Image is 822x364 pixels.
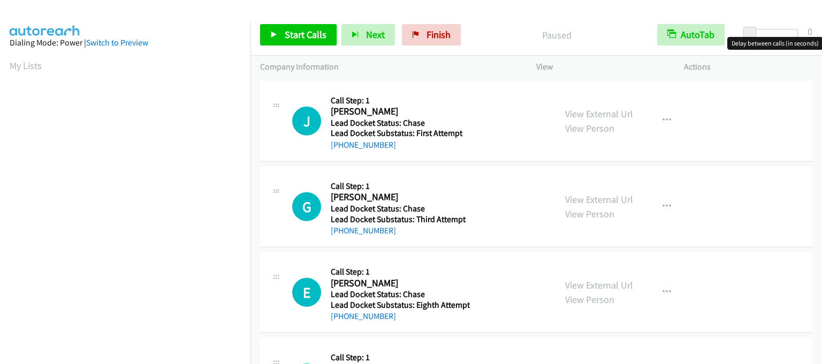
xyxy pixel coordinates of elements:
h5: Lead Docket Status: Chase [331,289,470,300]
a: View External Url [565,279,633,291]
p: View [536,60,665,73]
h5: Lead Docket Substatus: First Attempt [331,128,467,139]
a: View Person [565,122,614,134]
div: 0 [808,24,812,39]
div: The call is yet to be attempted [292,192,321,221]
h2: [PERSON_NAME] [331,191,467,203]
a: [PHONE_NUMBER] [331,140,396,150]
h5: Lead Docket Status: Chase [331,203,467,214]
h5: Lead Docket Status: Chase [331,118,467,128]
span: Start Calls [285,28,326,41]
h5: Call Step: 1 [331,95,467,106]
h5: Call Step: 1 [331,352,467,363]
h5: Lead Docket Substatus: Eighth Attempt [331,300,470,310]
a: View Person [565,208,614,220]
a: [PHONE_NUMBER] [331,311,396,321]
a: Switch to Preview [86,37,148,48]
button: AutoTab [657,24,725,45]
h2: [PERSON_NAME] [331,105,467,118]
h1: E [292,278,321,307]
a: View Person [565,293,614,306]
p: Actions [684,60,812,73]
h5: Call Step: 1 [331,181,467,192]
a: My Lists [10,59,42,72]
button: Next [341,24,395,45]
p: Company Information [260,60,517,73]
h5: Call Step: 1 [331,267,470,277]
h1: G [292,192,321,221]
span: Next [366,28,385,41]
div: Dialing Mode: Power | [10,36,241,49]
a: Finish [402,24,461,45]
h1: J [292,107,321,135]
div: The call is yet to be attempted [292,278,321,307]
a: Start Calls [260,24,337,45]
h2: [PERSON_NAME] [331,277,467,290]
a: [PHONE_NUMBER] [331,225,396,236]
span: Finish [427,28,451,41]
h5: Lead Docket Substatus: Third Attempt [331,214,467,225]
a: View External Url [565,108,633,120]
p: Paused [475,28,638,42]
a: View External Url [565,193,633,206]
div: The call is yet to be attempted [292,107,321,135]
